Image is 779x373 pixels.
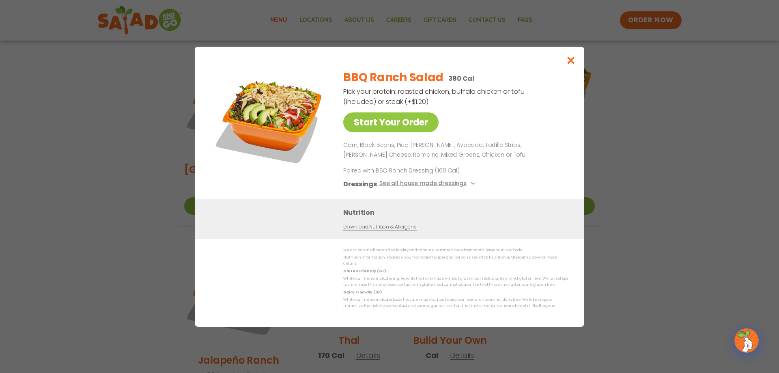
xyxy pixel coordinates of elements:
h2: BBQ Ranch Salad [343,69,443,86]
p: Nutrition information is based on our standard recipes and portion sizes. Click Nutrition & Aller... [343,254,568,267]
p: While our menu includes ingredients that are made without gluten, our restaurants are not gluten ... [343,276,568,288]
strong: Dairy Friendly (DF) [343,289,381,294]
img: Featured product photo for BBQ Ranch Salad [213,63,327,177]
p: Pick your protein: roasted chicken, buffalo chicken or tofu (included) or steak (+$1.20) [343,86,526,107]
p: 380 Cal [448,73,474,84]
button: See all house made dressings [379,179,478,189]
p: While our menu includes foods that are made without dairy, our restaurants are not dairy free. We... [343,297,568,309]
p: Corn, Black Beans, Pico [PERSON_NAME], Avocado, Tortilla Strips, [PERSON_NAME] Cheese, Romaine, M... [343,140,565,160]
p: Paired with BBQ Ranch Dressing (160 Cal) [343,166,493,175]
img: wpChatIcon [735,329,758,352]
h3: Nutrition [343,207,572,217]
h3: Dressings [343,179,377,189]
strong: Gluten Friendly (GF) [343,268,385,273]
a: Start Your Order [343,112,439,132]
a: Download Nutrition & Allergens [343,223,416,231]
button: Close modal [558,47,584,74]
p: We are not an allergen free facility and cannot guarantee the absence of allergens in our foods. [343,247,568,253]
